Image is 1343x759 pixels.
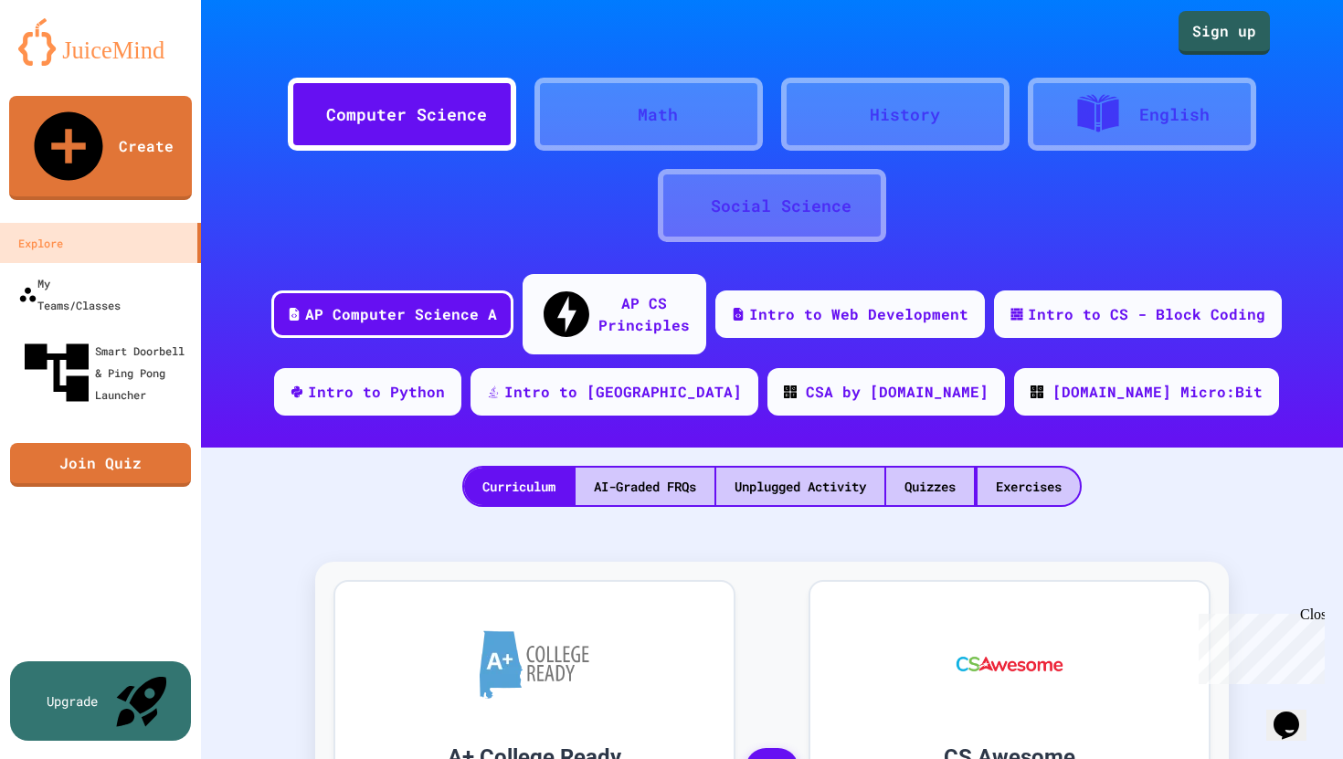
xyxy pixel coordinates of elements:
div: Upgrade [47,691,98,711]
a: Join Quiz [10,443,191,487]
div: Intro to [GEOGRAPHIC_DATA] [504,381,742,403]
img: CS Awesome [938,609,1082,719]
a: Create [9,96,192,200]
div: Intro to CS - Block Coding [1028,303,1265,325]
div: AP CS Principles [598,292,690,336]
img: CODE_logo_RGB.png [1031,385,1043,398]
div: My Teams/Classes [18,272,121,316]
div: Explore [18,232,63,254]
div: History [870,102,940,127]
div: Social Science [711,194,851,218]
img: A+ College Ready [480,630,589,699]
div: Unplugged Activity [716,468,884,505]
div: [DOMAIN_NAME] Micro:Bit [1052,381,1263,403]
img: logo-orange.svg [18,18,183,66]
a: Sign up [1179,11,1270,55]
div: English [1139,102,1210,127]
div: Intro to Web Development [749,303,968,325]
div: AP Computer Science A [305,303,497,325]
iframe: chat widget [1191,606,1325,684]
div: Intro to Python [308,381,445,403]
iframe: chat widget [1266,686,1325,741]
div: Exercises [978,468,1080,505]
div: Curriculum [464,468,574,505]
div: Chat with us now!Close [7,7,126,116]
div: Smart Doorbell & Ping Pong Launcher [18,334,194,411]
div: CSA by [DOMAIN_NAME] [806,381,989,403]
div: Computer Science [326,102,487,127]
div: Math [638,102,678,127]
div: AI-Graded FRQs [576,468,714,505]
div: Quizzes [886,468,974,505]
img: CODE_logo_RGB.png [784,385,797,398]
